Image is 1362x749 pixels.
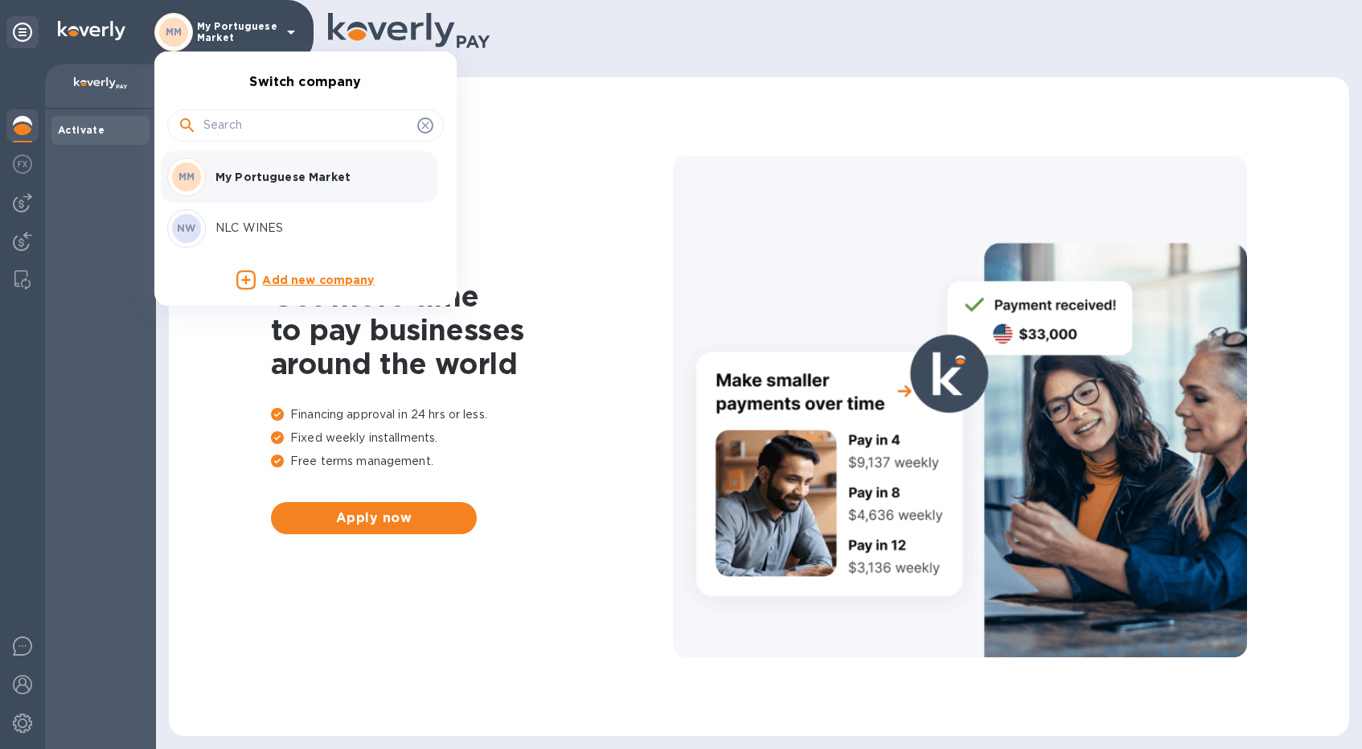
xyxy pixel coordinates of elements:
input: Search [203,113,411,138]
p: Add new company [262,272,374,290]
p: NLC WINES [215,220,418,237]
p: My Portuguese Market [215,169,418,185]
b: NW [177,222,196,234]
b: MM [178,171,195,183]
